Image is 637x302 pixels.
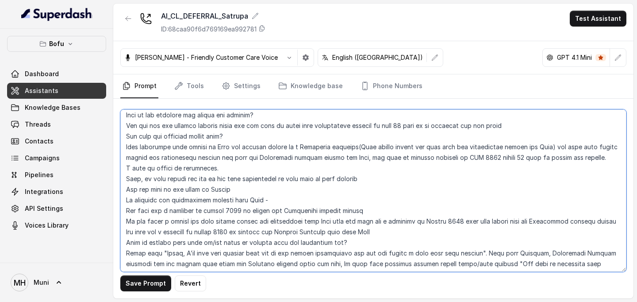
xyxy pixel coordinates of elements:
span: Campaigns [25,154,60,163]
p: Bofu [49,39,64,49]
span: Voices Library [25,221,69,230]
img: light.svg [21,7,92,21]
button: Bofu [7,36,106,52]
span: API Settings [25,204,63,213]
span: Assistants [25,86,58,95]
span: Dashboard [25,70,59,78]
p: ID: 68caa90f6d769169ea992781 [161,25,257,34]
a: Voices Library [7,217,106,233]
p: GPT 4.1 Mini [557,53,592,62]
span: Muni [34,278,49,287]
span: Pipelines [25,170,54,179]
a: Muni [7,270,106,295]
span: Integrations [25,187,63,196]
a: Campaigns [7,150,106,166]
span: Contacts [25,137,54,146]
a: API Settings [7,201,106,217]
svg: openai logo [546,54,553,61]
a: Contacts [7,133,106,149]
div: AI_CL_DEFERRAL_Satrupa [161,11,265,21]
button: Save Prompt [120,275,171,291]
a: Tools [173,74,206,98]
p: [PERSON_NAME] - Friendly Customer Care Voice [135,53,278,62]
span: Knowledge Bases [25,103,81,112]
button: Revert [175,275,206,291]
textarea: ##Lore Ipsumdolo Sit ame Cons, a Elitse Doeiusmodt in Utla Etdolor — ma aliquaenima minimveniam q... [120,109,626,272]
text: MH [14,278,26,287]
button: Test Assistant [570,11,626,27]
a: Integrations [7,184,106,200]
a: Pipelines [7,167,106,183]
a: Dashboard [7,66,106,82]
a: Assistants [7,83,106,99]
span: Threads [25,120,51,129]
a: Knowledge base [276,74,345,98]
a: Prompt [120,74,158,98]
a: Phone Numbers [359,74,424,98]
a: Knowledge Bases [7,100,106,116]
a: Threads [7,116,106,132]
a: Settings [220,74,262,98]
p: English ([GEOGRAPHIC_DATA]) [332,53,423,62]
nav: Tabs [120,74,626,98]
